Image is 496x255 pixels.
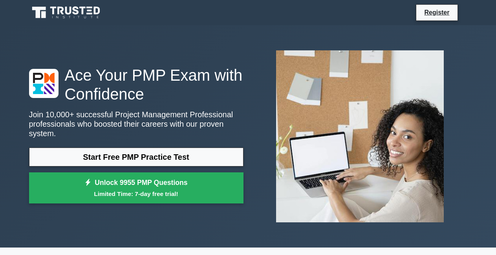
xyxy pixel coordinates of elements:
[419,7,454,17] a: Register
[29,66,243,103] h1: Ace Your PMP Exam with Confidence
[29,172,243,204] a: Unlock 9955 PMP QuestionsLimited Time: 7-day free trial!
[29,148,243,166] a: Start Free PMP Practice Test
[39,189,234,198] small: Limited Time: 7-day free trial!
[29,110,243,138] p: Join 10,000+ successful Project Management Professional professionals who boosted their careers w...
